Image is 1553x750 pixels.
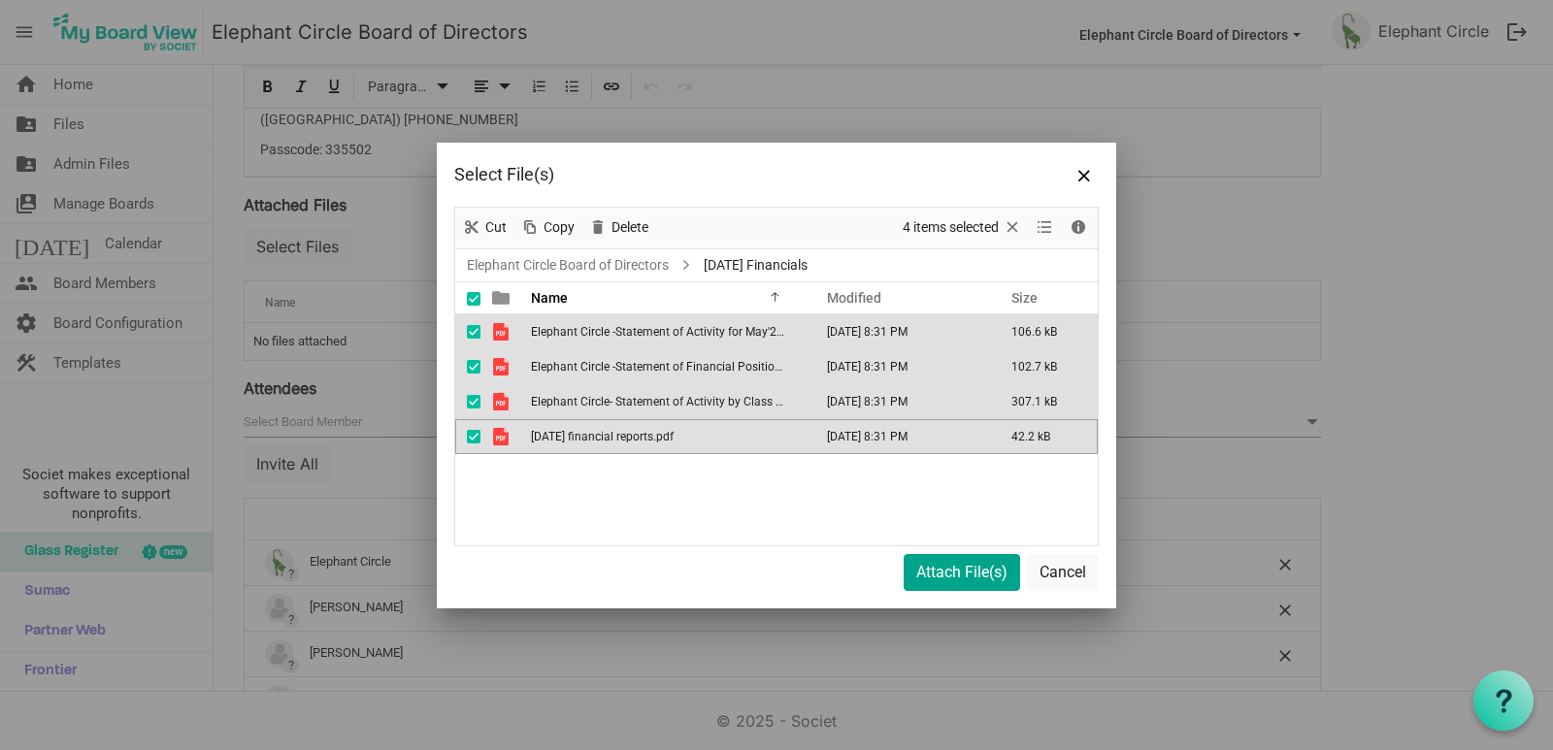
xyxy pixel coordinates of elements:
[991,419,1098,454] td: 42.2 kB is template cell column header Size
[483,215,509,240] span: Cut
[463,253,673,277] a: Elephant Circle Board of Directors
[531,430,674,443] span: [DATE] financial reports.pdf
[531,325,804,339] span: Elephant Circle -Statement of Activity for May'25.pdf
[525,419,807,454] td: May'25 financial reports.pdf is template cell column header Name
[455,349,480,384] td: checkbox
[480,419,525,454] td: is template cell column header type
[480,314,525,349] td: is template cell column header type
[525,314,807,349] td: Elephant Circle -Statement of Activity for May'25.pdf is template cell column header Name
[455,419,480,454] td: checkbox
[531,395,851,408] span: Elephant Circle- Statement of Activity by Class for May'25.pdf
[807,314,991,349] td: September 11, 2025 8:31 PM column header Modified
[581,208,655,248] div: Delete
[827,290,881,306] span: Modified
[455,208,513,248] div: Cut
[480,384,525,419] td: is template cell column header type
[1062,208,1095,248] div: Details
[896,208,1029,248] div: Clear selection
[807,419,991,454] td: September 11, 2025 8:31 PM column header Modified
[1029,208,1062,248] div: View
[455,314,480,349] td: checkbox
[1027,554,1099,591] button: Cancel
[610,215,650,240] span: Delete
[531,290,568,306] span: Name
[454,160,970,189] div: Select File(s)
[807,384,991,419] td: September 11, 2025 8:31 PM column header Modified
[517,215,578,240] button: Copy
[991,314,1098,349] td: 106.6 kB is template cell column header Size
[513,208,581,248] div: Copy
[480,349,525,384] td: is template cell column header type
[900,215,1026,240] button: Selection
[991,384,1098,419] td: 307.1 kB is template cell column header Size
[1066,215,1092,240] button: Details
[901,215,1001,240] span: 4 items selected
[1033,215,1056,240] button: View dropdownbutton
[991,349,1098,384] td: 102.7 kB is template cell column header Size
[455,384,480,419] td: checkbox
[542,215,577,240] span: Copy
[807,349,991,384] td: September 11, 2025 8:31 PM column header Modified
[700,253,811,277] span: [DATE] Financials
[525,384,807,419] td: Elephant Circle- Statement of Activity by Class for May'25.pdf is template cell column header Name
[1070,160,1099,189] button: Close
[459,215,511,240] button: Cut
[525,349,807,384] td: Elephant Circle -Statement of Financial Position for May'25.pdf is template cell column header Name
[904,554,1020,591] button: Attach File(s)
[1011,290,1038,306] span: Size
[585,215,652,240] button: Delete
[531,360,860,374] span: Elephant Circle -Statement of Financial Position for May'25.pdf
